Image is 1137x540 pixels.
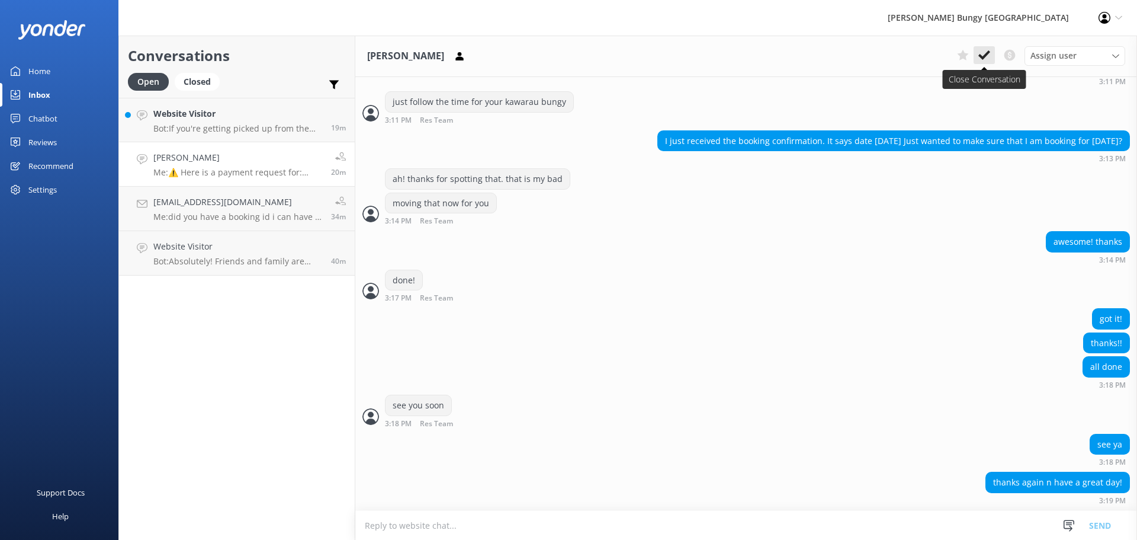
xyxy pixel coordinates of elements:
[175,75,226,88] a: Closed
[28,154,73,178] div: Recommend
[1083,357,1129,377] div: all done
[128,73,169,91] div: Open
[1024,46,1125,65] div: Assign User
[119,98,355,142] a: Website VisitorBot:If you're getting picked up from the [GEOGRAPHIC_DATA] for the Nevis Bungy, al...
[385,216,497,225] div: Sep 28 2025 03:14pm (UTC +13:00) Pacific/Auckland
[658,131,1129,151] div: I just received the booking confirmation. It says date [DATE] Just wanted to make sure that I am ...
[1099,78,1126,85] strong: 3:11 PM
[153,123,322,134] p: Bot: If you're getting picked up from the [GEOGRAPHIC_DATA] for the Nevis Bungy, allow around 4 h...
[28,130,57,154] div: Reviews
[420,117,453,124] span: Res Team
[420,295,453,302] span: Res Team
[18,20,86,40] img: yonder-white-logo.png
[331,123,346,133] span: Sep 28 2025 03:09pm (UTC +13:00) Pacific/Auckland
[420,218,453,225] span: Res Team
[28,178,57,202] div: Settings
[153,167,322,178] p: Me: ⚠️ Here is a payment request for: [PERSON_NAME] 2457558. Please pay on this secure link: [URL...
[1046,255,1130,264] div: Sep 28 2025 03:14pm (UTC +13:00) Pacific/Auckland
[985,496,1130,504] div: Sep 28 2025 03:19pm (UTC +13:00) Pacific/Auckland
[385,420,412,428] strong: 3:18 PM
[153,212,322,222] p: Me: did you have a booking id i can have a look at?
[386,92,573,112] div: just follow the time for your kawarau bungy
[331,212,346,222] span: Sep 28 2025 02:54pm (UTC +13:00) Pacific/Auckland
[153,240,322,253] h4: Website Visitor
[385,295,412,302] strong: 3:17 PM
[153,107,322,120] h4: Website Visitor
[153,256,322,267] p: Bot: Absolutely! Friends and family are welcome to watch. Just let our crew know when you arrive....
[385,419,492,428] div: Sep 28 2025 03:18pm (UTC +13:00) Pacific/Auckland
[153,151,322,164] h4: [PERSON_NAME]
[386,169,570,189] div: ah! thanks for spotting that. that is my bad
[1093,309,1129,329] div: got it!
[1099,382,1126,389] strong: 3:18 PM
[367,49,444,64] h3: [PERSON_NAME]
[28,83,50,107] div: Inbox
[1090,434,1129,455] div: see ya
[37,481,85,504] div: Support Docs
[331,167,346,177] span: Sep 28 2025 03:08pm (UTC +13:00) Pacific/Auckland
[119,231,355,276] a: Website VisitorBot:Absolutely! Friends and family are welcome to watch. Just let our crew know wh...
[657,154,1130,162] div: Sep 28 2025 03:13pm (UTC +13:00) Pacific/Auckland
[1099,459,1126,466] strong: 3:18 PM
[1041,77,1130,85] div: Sep 28 2025 03:11pm (UTC +13:00) Pacific/Auckland
[1030,49,1077,62] span: Assign user
[153,196,322,209] h4: [EMAIL_ADDRESS][DOMAIN_NAME]
[52,504,69,528] div: Help
[1099,257,1126,264] strong: 3:14 PM
[119,187,355,231] a: [EMAIL_ADDRESS][DOMAIN_NAME]Me:did you have a booking id i can have a look at?34m
[1099,155,1126,162] strong: 3:13 PM
[986,472,1129,493] div: thanks again n have a great day!
[28,59,50,83] div: Home
[1090,458,1130,466] div: Sep 28 2025 03:18pm (UTC +13:00) Pacific/Auckland
[385,117,412,124] strong: 3:11 PM
[386,193,496,213] div: moving that now for you
[1099,497,1126,504] strong: 3:19 PM
[386,395,451,416] div: see you soon
[331,256,346,266] span: Sep 28 2025 02:48pm (UTC +13:00) Pacific/Auckland
[128,44,346,67] h2: Conversations
[1083,381,1130,389] div: Sep 28 2025 03:18pm (UTC +13:00) Pacific/Auckland
[128,75,175,88] a: Open
[385,218,412,225] strong: 3:14 PM
[119,142,355,187] a: [PERSON_NAME]Me:⚠️ Here is a payment request for: [PERSON_NAME] 2457558. Please pay on this secur...
[1084,333,1129,353] div: thanks!!
[386,270,422,290] div: done!
[420,420,453,428] span: Res Team
[28,107,57,130] div: Chatbot
[385,293,492,302] div: Sep 28 2025 03:17pm (UTC +13:00) Pacific/Auckland
[385,116,574,124] div: Sep 28 2025 03:11pm (UTC +13:00) Pacific/Auckland
[1046,232,1129,252] div: awesome! thanks
[175,73,220,91] div: Closed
